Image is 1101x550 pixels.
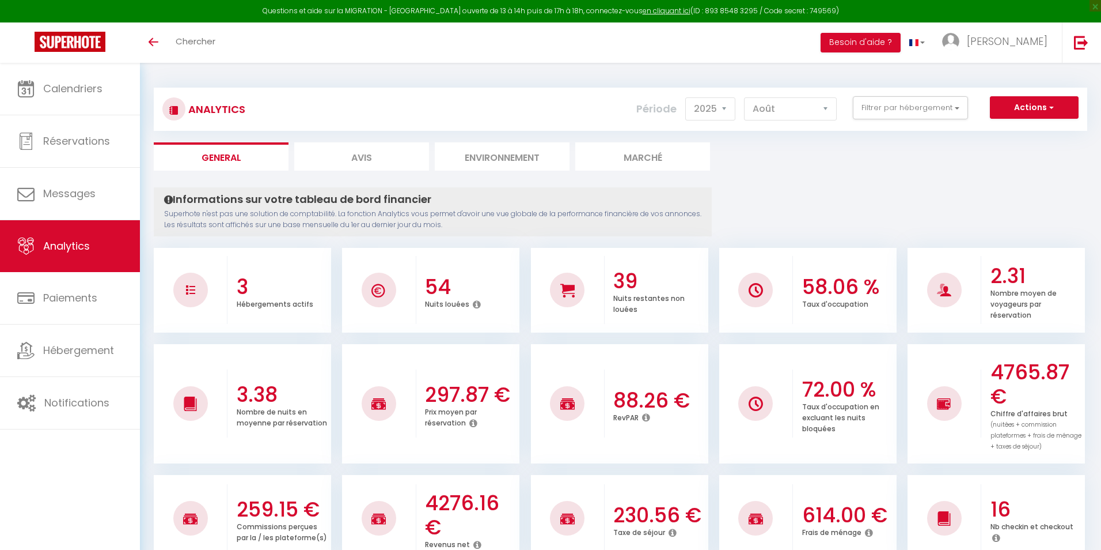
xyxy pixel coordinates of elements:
img: Super Booking [35,32,105,52]
h3: 3.38 [237,383,328,407]
p: Nombre de nuits en moyenne par réservation [237,405,327,428]
h3: 297.87 € [425,383,517,407]
h3: 259.15 € [237,498,328,522]
p: Taux d'occupation en excluant les nuits bloquées [802,400,879,434]
li: Avis [294,142,429,171]
img: logout [1074,35,1088,50]
span: [PERSON_NAME] [967,34,1047,48]
h3: 54 [425,275,517,299]
p: Frais de ménage [802,525,861,537]
p: Nb checkin et checkout [990,519,1073,532]
img: NO IMAGE [749,397,763,411]
label: Période [636,96,677,122]
span: Notifications [44,395,109,410]
button: Actions [990,96,1079,119]
h3: 16 [990,498,1082,522]
a: Chercher [167,22,224,63]
p: Nombre moyen de voyageurs par réservation [990,286,1057,320]
p: Taux d'occupation [802,297,868,309]
p: RevPAR [613,410,639,423]
p: Superhote n'est pas une solution de comptabilité. La fonction Analytics vous permet d'avoir une v... [164,209,701,231]
a: en cliquant ici [643,6,690,16]
span: Analytics [43,239,90,253]
p: Chiffre d'affaires brut [990,406,1081,451]
p: Taxe de séjour [613,525,665,537]
p: Prix moyen par réservation [425,405,477,428]
li: Environnement [435,142,570,171]
span: Hébergement [43,343,114,357]
h3: 4765.87 € [990,360,1082,409]
span: Calendriers [43,81,102,96]
h3: 72.00 % [802,378,894,402]
h4: Informations sur votre tableau de bord financier [164,193,701,206]
img: NO IMAGE [186,285,195,295]
h3: 58.06 % [802,275,894,299]
h3: 3 [237,275,328,299]
h3: 614.00 € [802,503,894,528]
span: Chercher [176,35,215,47]
img: NO IMAGE [937,397,951,410]
p: Commissions perçues par la / les plateforme(s) [237,519,327,543]
img: ... [942,33,959,50]
h3: 88.26 € [613,389,705,413]
p: Nuits louées [425,297,469,309]
span: (nuitées + commission plateformes + frais de ménage + taxes de séjour) [990,420,1081,451]
h3: 4276.16 € [425,491,517,540]
h3: 39 [613,269,705,293]
span: Réservations [43,134,110,148]
a: ... [PERSON_NAME] [933,22,1062,63]
button: Filtrer par hébergement [853,96,968,119]
button: Besoin d'aide ? [821,33,901,52]
li: Marché [575,142,710,171]
li: General [154,142,288,171]
h3: 230.56 € [613,503,705,528]
h3: Analytics [185,96,245,122]
h3: 2.31 [990,264,1082,288]
p: Hébergements actifs [237,297,313,309]
span: Messages [43,186,96,201]
p: Nuits restantes non louées [613,291,685,314]
p: Revenus net [425,537,470,549]
span: Paiements [43,291,97,305]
